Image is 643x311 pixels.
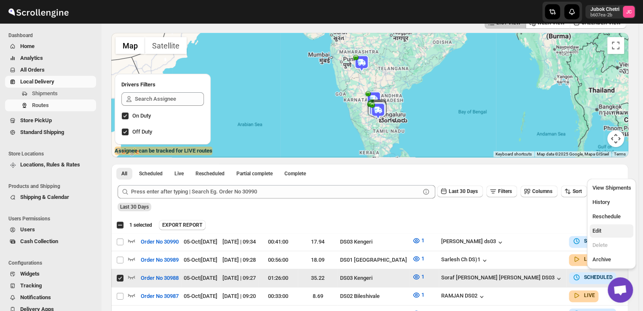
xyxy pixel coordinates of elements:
[441,274,563,283] button: Soraf [PERSON_NAME] [PERSON_NAME] DS03
[421,237,424,244] span: 1
[590,13,619,18] p: b607ea-2b
[284,170,306,177] span: Complete
[141,292,179,300] span: Order No 30987
[132,129,152,135] span: Off Duty
[300,274,335,282] div: 35.22
[20,194,69,200] span: Shipping & Calendar
[136,253,184,267] button: Order No 30989
[8,183,97,190] span: Products and Shipping
[572,255,595,263] button: LIVE
[5,99,96,111] button: Routes
[449,188,478,194] span: Last 30 Days
[437,185,483,197] button: Last 30 Days
[614,152,626,156] a: Terms (opens in new tab)
[5,40,96,52] button: Home
[441,256,489,265] button: Sarlesh Ch DS)1
[421,292,424,298] span: 1
[340,238,407,246] div: DS03 Kengeri
[592,256,611,263] span: Archive
[131,185,420,198] input: Press enter after typing | Search Eg. Order No 30990
[120,204,149,210] span: Last 30 Days
[222,292,256,300] div: [DATE] | 09:20
[141,256,179,264] span: Order No 30989
[20,78,54,85] span: Local Delivery
[8,32,97,39] span: Dashboard
[159,220,206,230] button: EXPORT REPORT
[340,274,407,282] div: DS03 Kengeri
[7,1,70,22] img: ScrollEngine
[407,288,429,302] button: 1
[174,170,184,177] span: Live
[236,170,273,177] span: Partial complete
[5,292,96,303] button: Notifications
[532,188,552,194] span: Columns
[572,237,613,245] button: SCHEDULED
[407,252,429,265] button: 1
[561,185,587,197] button: Sort
[20,55,43,61] span: Analytics
[20,238,58,244] span: Cash Collection
[135,92,204,106] input: Search Assignee
[585,5,635,19] button: User menu
[5,268,96,280] button: Widgets
[222,256,256,264] div: [DATE] | 09:28
[20,67,45,73] span: All Orders
[184,275,217,281] span: 05-Oct | [DATE]
[486,185,517,197] button: Filters
[590,6,619,13] p: Jubok Chetri
[498,188,512,194] span: Filters
[141,274,179,282] span: Order No 30988
[573,188,582,194] span: Sort
[20,282,42,289] span: Tracking
[261,274,295,282] div: 01:26:00
[623,6,635,18] span: Jubok Chetri
[340,256,407,264] div: DS01 [GEOGRAPHIC_DATA]
[592,242,607,248] span: Delete
[115,37,145,54] button: Show street map
[20,294,51,300] span: Notifications
[113,146,141,157] img: Google
[441,292,486,301] button: RAMJAN DS02
[121,170,127,177] span: All
[407,270,429,284] button: 1
[20,117,52,123] span: Store PickUp
[184,293,217,299] span: 05-Oct | [DATE]
[196,170,225,177] span: Rescheduled
[20,161,80,168] span: Locations, Rules & Rates
[626,9,632,15] text: JC
[584,292,595,298] b: LIVE
[20,43,35,49] span: Home
[572,273,613,282] button: SCHEDULED
[592,185,631,191] span: View Shipments
[261,238,295,246] div: 00:41:00
[421,273,424,280] span: 1
[5,52,96,64] button: Analytics
[132,113,151,119] span: On Duty
[407,234,429,247] button: 1
[496,151,532,157] button: Keyboard shortcuts
[300,256,335,264] div: 18.09
[141,238,179,246] span: Order No 30990
[572,291,595,300] button: LIVE
[5,88,96,99] button: Shipments
[537,152,609,156] span: Map data ©2025 Google, Mapa GISrael
[5,64,96,76] button: All Orders
[8,215,97,222] span: Users Permissions
[113,146,141,157] a: Open this area in Google Maps (opens a new window)
[5,280,96,292] button: Tracking
[441,238,504,247] div: [PERSON_NAME] ds03
[520,185,557,197] button: Columns
[8,150,97,157] span: Store Locations
[184,257,217,263] span: 05-Oct | [DATE]
[5,191,96,203] button: Shipping & Calendar
[421,255,424,262] span: 1
[121,80,204,89] h2: Drivers Filters
[136,290,184,303] button: Order No 30987
[261,256,295,264] div: 00:56:00
[340,292,407,300] div: DS02 Bileshivale
[584,274,613,280] b: SCHEDULED
[222,238,256,246] div: [DATE] | 09:34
